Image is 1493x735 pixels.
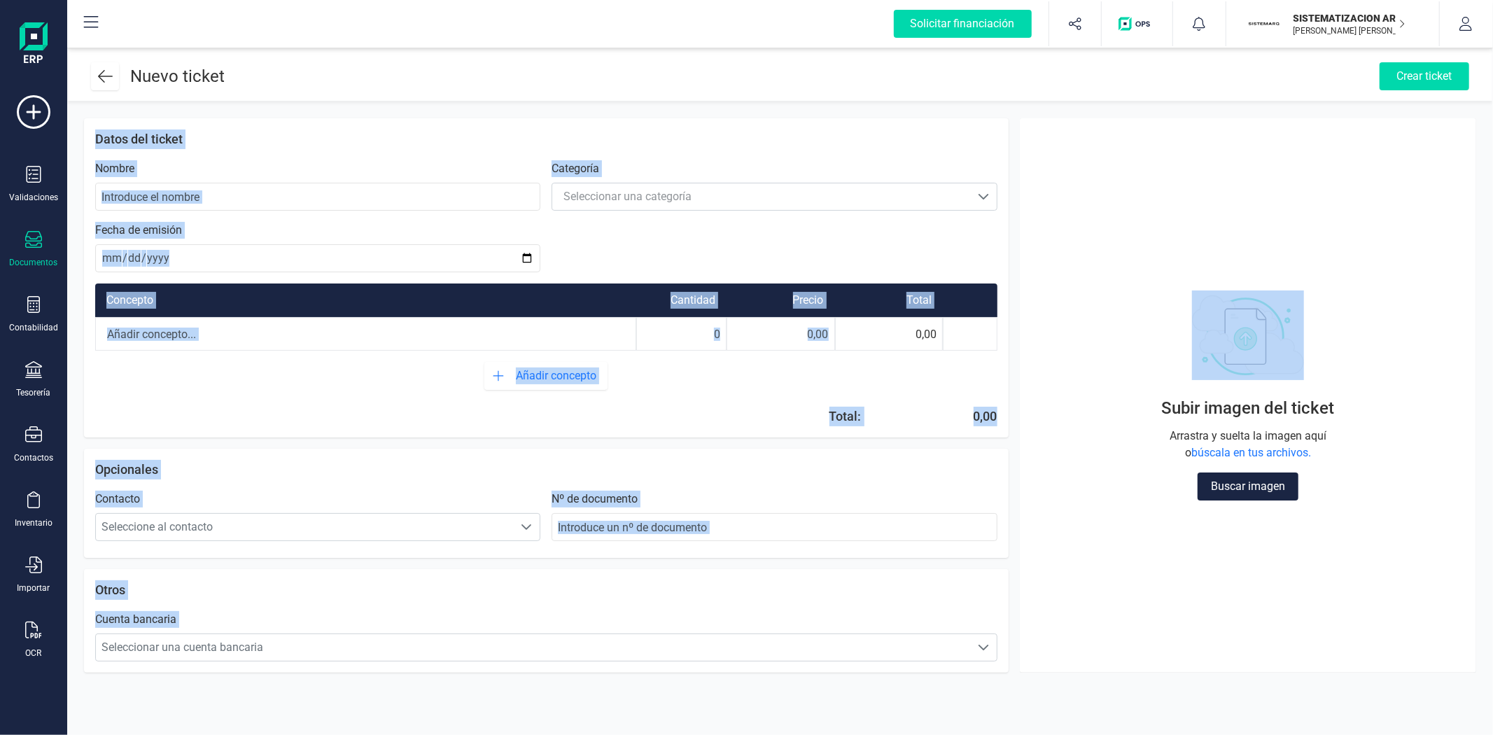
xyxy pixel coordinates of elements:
span: Seleccionar una cuenta bancaria [96,633,970,661]
div: Cantidad [636,283,727,317]
div: Seleccionar una categoría [563,188,692,205]
p: Nº de documento [552,491,638,507]
p: Nombre [95,160,134,177]
div: Precio [727,283,835,317]
p: [PERSON_NAME] [PERSON_NAME] [1294,25,1406,36]
p: SISTEMATIZACION ARQUITECTONICA EN REFORMAS SL [1294,11,1406,25]
div: Total [835,283,944,317]
div: Solicitar financiación [894,10,1032,38]
button: Solicitar financiación [877,1,1049,46]
input: Añadir concepto... [96,318,636,349]
div: Contabilidad [9,322,58,333]
div: Documentos [10,257,58,268]
div: Total: [829,407,862,426]
img: Logo de OPS [1119,17,1156,31]
p: Categoría [552,160,599,177]
input: Introduce un nº de documento [552,513,997,541]
p: Contacto [95,491,140,507]
p: Subir imagen del ticket [1093,397,1403,419]
div: Buscar imagen [1198,472,1298,500]
div: Crear ticket [1380,62,1469,90]
button: SISISTEMATIZACION ARQUITECTONICA EN REFORMAS SL[PERSON_NAME] [PERSON_NAME] [1243,1,1422,46]
button: Logo de OPS [1110,1,1164,46]
p: Fecha de emisión [95,222,182,239]
div: Tesorería [17,387,51,398]
span: búscala en tus archivos. [1191,446,1311,459]
div: Inventario [15,517,52,528]
div: Seleccione al contacto [514,521,540,533]
img: Logo Finanedi [20,22,48,67]
div: Validaciones [9,192,58,203]
span: Nuevo ticket [130,66,225,86]
div: Bicolor.svgSubir imagen del ticketArrastra y suelta la imagen aquí obúscala en tus archivos.Busca... [1031,129,1465,661]
div: Concepto [95,283,636,317]
span: Añadir concepto [516,367,602,384]
div: 0,00 [835,317,944,351]
p: Opcionales [95,460,997,479]
p: Arrastra y suelta la imagen aquí o [1170,428,1326,461]
span: Seleccione al contacto [96,513,514,541]
p: Datos del ticket [95,129,997,149]
img: Bicolor.svg [1192,290,1304,380]
div: Cuenta bancaria [95,611,176,628]
img: SI [1249,8,1280,39]
div: OCR [26,647,42,659]
div: Contactos [14,452,53,463]
p: Otros [95,580,997,600]
div: Importar [17,582,50,594]
input: Introduce el nombre [95,183,540,211]
div: 0,00 [968,407,997,426]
